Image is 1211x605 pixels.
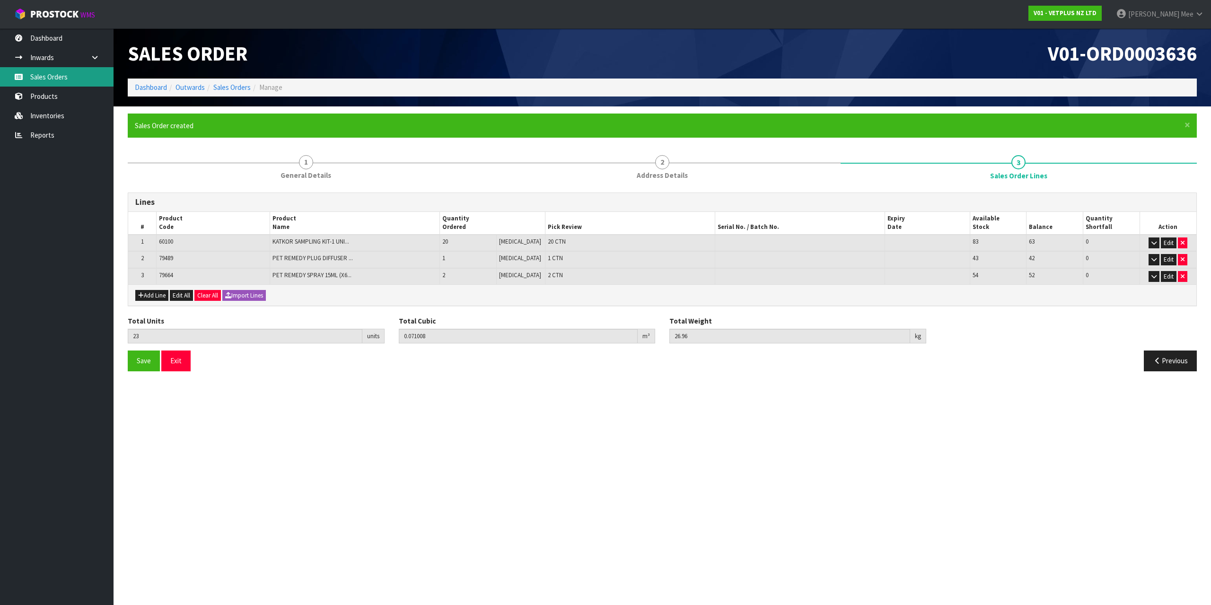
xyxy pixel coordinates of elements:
input: Total Cubic [399,329,638,343]
span: 0 [1086,254,1088,262]
span: KATKOR SAMPLING KIT-1 UNI... [272,237,349,246]
span: 3 [141,271,144,279]
span: PET REMEDY PLUG DIFFUSER ... [272,254,353,262]
label: Total Cubic [399,316,436,326]
span: ProStock [30,8,79,20]
span: 83 [973,237,978,246]
span: Manage [259,83,282,92]
span: PET REMEDY SPRAY 15ML (X6... [272,271,351,279]
th: Expiry Date [885,212,970,235]
span: 2 [442,271,445,279]
span: 52 [1029,271,1035,279]
span: 0 [1086,237,1088,246]
th: Serial No. / Batch No. [715,212,885,235]
span: Sales Order Lines [990,171,1047,181]
strong: V01 - VETPLUS NZ LTD [1034,9,1097,17]
label: Total Units [128,316,164,326]
span: Sales Order created [135,121,193,130]
th: Pick Review [545,212,715,235]
span: 63 [1029,237,1035,246]
span: × [1185,118,1190,132]
span: 42 [1029,254,1035,262]
span: Mee [1181,9,1193,18]
span: Sales Order Lines [128,185,1197,378]
small: WMS [80,10,95,19]
div: kg [910,329,926,344]
span: 3 [1011,155,1026,169]
span: [MEDICAL_DATA] [499,237,541,246]
span: General Details [281,170,331,180]
span: Save [137,356,151,365]
span: Sales Order [128,41,247,66]
label: Total Weight [669,316,712,326]
span: [MEDICAL_DATA] [499,254,541,262]
span: 1 [299,155,313,169]
span: 43 [973,254,978,262]
span: 2 CTN [548,271,563,279]
span: 60100 [159,237,173,246]
th: Available Stock [970,212,1027,235]
img: cube-alt.png [14,8,26,20]
span: 2 [141,254,144,262]
th: Product Name [270,212,439,235]
th: Balance [1027,212,1083,235]
span: 1 [141,237,144,246]
button: Import Lines [222,290,266,301]
a: Dashboard [135,83,167,92]
button: Edit [1161,271,1176,282]
input: Total Units [128,329,362,343]
span: V01-ORD0003636 [1048,41,1197,66]
button: Add Line [135,290,168,301]
span: 20 [442,237,448,246]
span: [PERSON_NAME] [1128,9,1179,18]
button: Edit [1161,237,1176,249]
button: Save [128,351,160,371]
span: 79489 [159,254,173,262]
span: [MEDICAL_DATA] [499,271,541,279]
span: 79664 [159,271,173,279]
button: Previous [1144,351,1197,371]
th: Quantity Shortfall [1083,212,1140,235]
th: # [128,212,157,235]
a: Sales Orders [213,83,251,92]
button: Edit All [170,290,193,301]
input: Total Weight [669,329,910,343]
button: Edit [1161,254,1176,265]
span: 20 CTN [548,237,566,246]
span: 0 [1086,271,1088,279]
span: 1 CTN [548,254,563,262]
h3: Lines [135,198,1189,207]
th: Quantity Ordered [439,212,545,235]
div: units [362,329,385,344]
span: 2 [655,155,669,169]
button: Exit [161,351,191,371]
th: Product Code [157,212,270,235]
a: Outwards [176,83,205,92]
span: Address Details [637,170,688,180]
th: Action [1140,212,1196,235]
span: 1 [442,254,445,262]
button: Clear All [194,290,221,301]
div: m³ [638,329,655,344]
span: 54 [973,271,978,279]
